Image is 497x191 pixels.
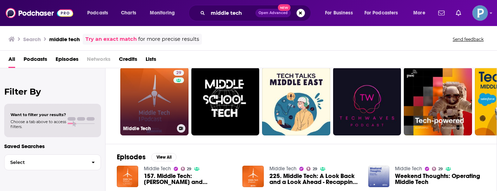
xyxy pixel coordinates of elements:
[82,7,117,19] button: open menu
[408,7,434,19] button: open menu
[255,9,291,17] button: Open AdvancedNew
[150,8,175,18] span: Monitoring
[4,87,101,97] h2: Filter By
[173,70,184,76] a: 29
[4,143,101,149] p: Saved Searches
[181,167,192,171] a: 29
[11,112,66,117] span: Want to filter your results?
[145,7,184,19] button: open menu
[187,167,191,171] span: 29
[49,36,80,43] h3: middle tech
[117,153,146,161] h2: Episodes
[269,173,360,185] a: 225. Middle Tech: A Look Back and a Look Ahead - Recapping Season 5 with the Middle Tech Team
[368,166,390,187] img: Weekend Thoughts: Operating Middle Tech
[472,5,488,21] button: Show profile menu
[453,7,464,19] a: Show notifications dropdown
[432,167,443,171] a: 29
[85,35,137,43] a: Try an exact match
[320,7,362,19] button: open menu
[451,36,486,42] button: Send feedback
[306,167,317,171] a: 29
[87,53,110,68] span: Networks
[4,154,101,170] button: Select
[195,5,318,21] div: Search podcasts, credits, & more...
[120,67,189,135] a: 29Middle Tech
[117,153,177,161] a: EpisodesView All
[144,173,234,185] span: 157. Middle Tech: [PERSON_NAME] and [PERSON_NAME] on How the Middle Tech Podcast is Made
[259,11,288,15] span: Open Advanced
[413,8,425,18] span: More
[438,167,443,171] span: 29
[395,166,422,172] a: Middle Tech
[313,167,317,171] span: 29
[144,166,171,172] a: Middle Tech
[117,166,138,187] img: 157. Middle Tech: Nate Antetomaso and Logan Jones on How the Middle Tech Podcast is Made
[208,7,255,19] input: Search podcasts, credits, & more...
[395,173,485,185] a: Weekend Thoughts: Operating Middle Tech
[360,7,408,19] button: open menu
[119,53,137,68] a: Credits
[144,173,234,185] a: 157. Middle Tech: Nate Antetomaso and Logan Jones on How the Middle Tech Podcast is Made
[5,160,86,165] span: Select
[435,7,447,19] a: Show notifications dropdown
[24,53,47,68] a: Podcasts
[472,5,488,21] img: User Profile
[87,8,108,18] span: Podcasts
[123,126,174,132] h3: Middle Tech
[56,53,78,68] a: Episodes
[11,119,66,129] span: Choose a tab above to access filters.
[8,53,15,68] a: All
[138,35,199,43] span: for more precise results
[269,166,297,172] a: Middle Tech
[242,166,264,187] img: 225. Middle Tech: A Look Back and a Look Ahead - Recapping Season 5 with the Middle Tech Team
[151,153,177,161] button: View All
[121,8,136,18] span: Charts
[6,6,73,20] img: Podchaser - Follow, Share and Rate Podcasts
[325,8,353,18] span: For Business
[116,7,140,19] a: Charts
[472,5,488,21] span: Logged in as PiperComms
[176,70,181,77] span: 29
[364,8,398,18] span: For Podcasters
[278,4,291,11] span: New
[146,53,156,68] a: Lists
[23,36,41,43] h3: Search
